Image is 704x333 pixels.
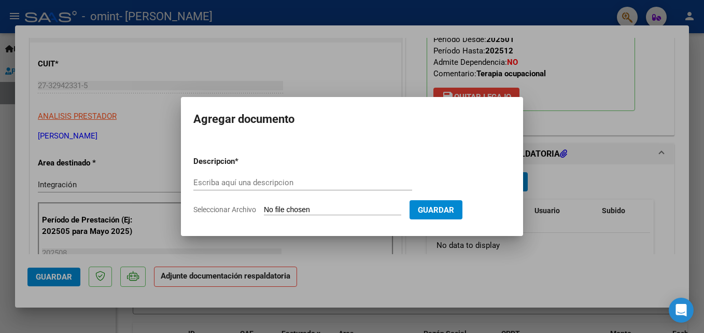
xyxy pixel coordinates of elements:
[193,156,289,168] p: Descripcion
[193,109,511,129] h2: Agregar documento
[669,298,694,323] div: Open Intercom Messenger
[193,205,256,214] span: Seleccionar Archivo
[418,205,454,215] span: Guardar
[410,200,462,219] button: Guardar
